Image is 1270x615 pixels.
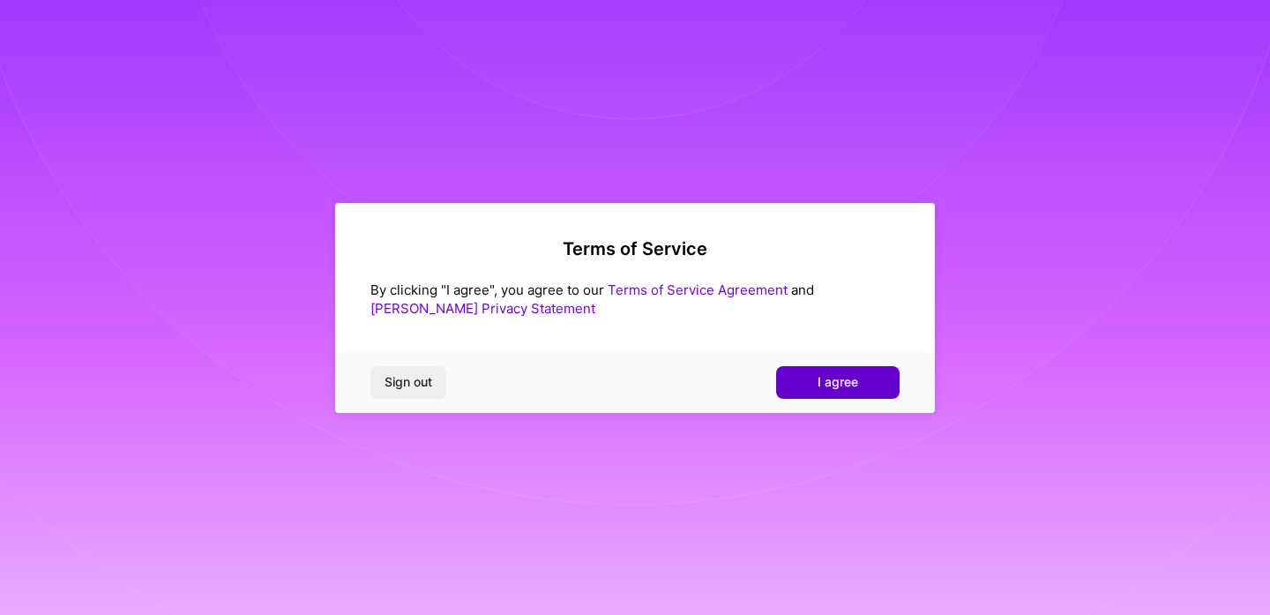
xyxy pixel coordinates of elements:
button: I agree [776,366,900,398]
h2: Terms of Service [370,238,900,259]
span: Sign out [385,373,432,391]
span: I agree [818,373,858,391]
div: By clicking "I agree", you agree to our and [370,281,900,318]
a: Terms of Service Agreement [608,281,788,298]
a: [PERSON_NAME] Privacy Statement [370,300,595,317]
button: Sign out [370,366,446,398]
